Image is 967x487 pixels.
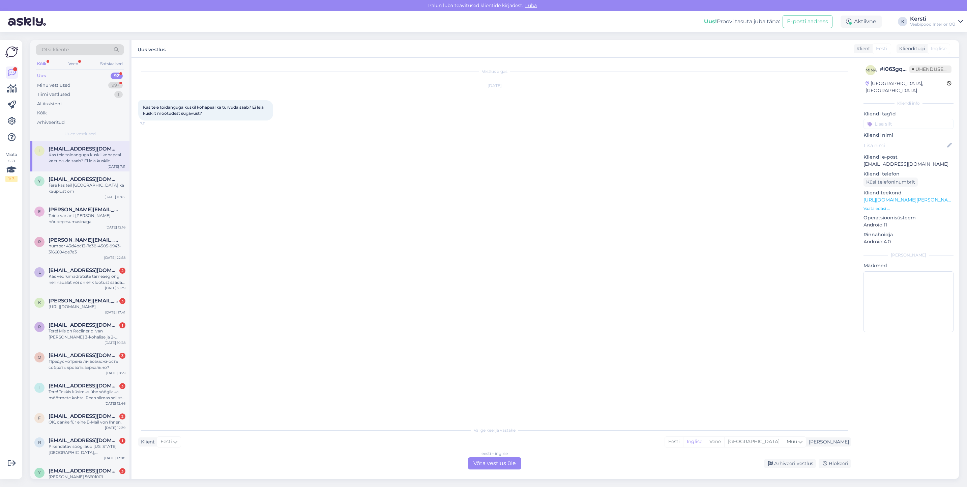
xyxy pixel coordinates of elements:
p: [EMAIL_ADDRESS][DOMAIN_NAME] [863,161,954,168]
span: ykrigulson@gmail.com [49,176,119,182]
span: Eesti [160,438,172,445]
div: Klienditugi [897,45,925,52]
span: l [38,270,41,275]
button: E-posti aadress [783,15,832,28]
div: Vene [706,437,724,447]
span: Muu [787,438,797,444]
span: f [38,415,41,421]
span: r [38,324,41,329]
div: 99+ [108,82,123,89]
div: Klient [138,438,155,445]
div: [GEOGRAPHIC_DATA] [724,437,783,447]
font: Palun luba teavitused klientide kirjadest. [428,2,523,8]
div: [URL][DOMAIN_NAME] [49,304,125,310]
p: Märkmed [863,262,954,269]
div: number 43d4bc13-7e38-4505-9943-3166604de7a3 [49,243,125,255]
span: k [38,300,41,305]
div: Kas teie toidanguga kuskil kohapeal ka turvuda saab? Ei leia kuskilt mõõtudest sügavust? [49,152,125,164]
div: 3 [119,468,125,474]
div: [DATE] 8:29 [106,371,125,376]
span: lilja18@hotmail.com [49,267,119,273]
div: Tere kas teil [GEOGRAPHIC_DATA] ka kauplust on? [49,182,125,194]
div: Kas vedrumadratsite tarneaeg ongi neli nädalat või on ehk lootust saada madrats kätte ühe nädalaga? [49,273,125,286]
div: 3 [119,383,125,389]
span: Eesti [876,45,887,52]
div: Inglise [683,437,706,447]
div: Kõik [37,110,47,116]
input: Lisa silt [863,119,954,129]
b: Uus! [704,18,717,25]
div: 2 [119,268,125,274]
div: [PERSON_NAME] 56601001 [49,474,125,480]
div: Sotsiaalsed [99,59,124,68]
div: 1 / 3 [5,176,18,182]
div: [DATE] [138,83,851,89]
span: erik.raagmets@gmail.com [49,207,119,213]
div: [DATE] 22:58 [104,255,125,260]
span: r [38,239,41,244]
div: AI Assistent [37,101,62,107]
div: Tere! Tekkis küsimus ühe söögilaua mõõtmete kohta. Pean silmas sellist lauda (söögilaud ST107, 20... [49,389,125,401]
div: Kersti [910,16,956,22]
span: raudseppkerli@gmail.com [49,322,119,328]
span: rasuene@gmail.com [49,437,119,443]
span: fam.mesdag@t-online.de [49,413,119,419]
div: Kliendi info [863,100,954,106]
span: liisbeth.ounapuu@gmail.com [49,383,119,389]
div: [DATE] 17:41 [105,310,125,315]
span: l [38,148,41,153]
font: Aktiivne [854,18,876,25]
div: # [880,65,909,73]
font: i063gqna [883,66,910,72]
span: roland.kiristaja@gmail.com [49,237,119,243]
div: [DATE] 15:02 [105,194,125,199]
font: [GEOGRAPHIC_DATA], [GEOGRAPHIC_DATA] [866,80,923,93]
font: Arhiveeri vestlus [774,460,813,466]
span: e [38,209,41,214]
div: Minu vestlused [37,82,70,89]
div: Eesti [665,437,683,447]
span: Ühenduseta [909,65,951,73]
span: r [38,440,41,445]
div: [DATE] 12:46 [105,401,125,406]
span: y [38,470,41,475]
span: Inglise [931,45,946,52]
div: Tere! Mis on Recliner diivan [PERSON_NAME] 3-kohalise ja 2-kohalise laius? Mis materjalist on [PE... [49,328,125,340]
div: Pikendatav söögilaud [US_STATE][GEOGRAPHIC_DATA], 160/203x90xK77 cm Ole esimene arvustaja 20,40 €... [49,443,125,456]
p: Vaata edasi ... [863,206,954,212]
div: Klient [854,45,870,52]
p: Android 4.0 [863,238,954,245]
div: K [898,17,907,26]
div: [DATE] 12:16 [106,225,125,230]
div: Veeb [67,59,80,68]
span: l [38,385,41,390]
div: eesti – inglise [481,451,508,457]
span: kristi.jeeger@gmail.com [49,298,119,304]
div: Küsi telefoninumbrit [863,178,918,187]
font: Vaata siia [5,152,18,164]
span: mina [866,67,877,73]
p: Kliendi nimi [863,132,954,139]
span: y [38,179,41,184]
div: 92 [111,73,123,79]
font: Blokeeri [829,460,848,466]
div: [PERSON_NAME] [806,438,849,445]
span: Kas teie toidanguga kuskil kohapeal ka turvuda saab? Ei leia kuskilt mõõtudest sügavust? [143,105,265,116]
div: [DATE] 12:00 [104,456,125,461]
p: Operatsioonisüsteem [863,214,954,221]
label: Uus vestlus [138,44,166,53]
span: oshaparova@gmail.com [49,352,119,358]
font: Proovi tasuta juba täna: [717,18,780,25]
div: 2 [119,413,125,420]
p: Kliendi telefon [863,170,954,178]
span: Luba [523,2,539,8]
p: Android 11 [863,221,954,228]
div: Tiimi vestlused [37,91,70,98]
span: o [38,355,41,360]
div: 3 [119,353,125,359]
span: ylo.tammae@gmail.com [49,468,119,474]
div: Arhiveeritud [37,119,65,126]
p: Klienditeekond [863,189,954,196]
span: liivilents@hotmail.com [49,146,119,152]
a: KerstiVeebipood Interior OÜ [910,16,963,27]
